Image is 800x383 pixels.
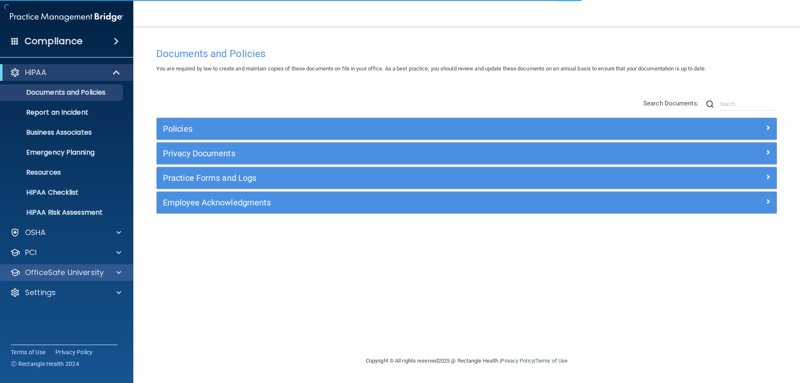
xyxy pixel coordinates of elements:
img: PMB logo [10,9,123,25]
h4: Documents and Policies [156,48,777,59]
div: Copyright © All rights reserved 2025 @ Rectangle Health | | [315,348,619,374]
h5: Practice Forms and Logs [163,173,615,183]
h5: Privacy Documents [163,149,615,158]
p: HIPAA Risk Assessment [5,208,119,217]
p: HIPAA [25,68,46,78]
a: Privacy Policy [501,358,534,364]
a: Employee Acknowledgments [163,196,770,209]
p: OSHA [25,228,46,238]
a: Privacy Documents [163,147,770,160]
a: Terms of Use [535,358,567,364]
h5: Employee Acknowledgments [163,198,615,207]
span: Ⓒ Rectangle Health 2024 [11,360,79,368]
a: Terms of Use [11,348,45,356]
iframe: Drift Widget Chat Controller [656,324,790,357]
h5: Policies [163,124,615,133]
a: Practice Forms and Logs [163,171,770,185]
p: PCI [25,248,37,258]
p: Report an Incident [5,108,119,117]
h4: Compliance [25,35,82,47]
a: OSHA [10,228,121,238]
p: Documents and Policies [5,88,119,97]
p: HIPAA Checklist [5,188,119,197]
input: Search [720,98,777,110]
a: HIPAA [10,68,121,78]
a: Policies [163,122,770,135]
a: PCI [10,248,121,258]
a: Settings [10,288,121,298]
p: Resources [5,168,119,177]
img: ic-search.3b580494.png [706,100,714,108]
span: Search Documents: [643,100,699,107]
p: Settings [25,288,56,298]
a: OfficeSafe University [10,268,121,278]
span: You are required by law to create and maintain copies of these documents on file in your office. ... [156,65,706,72]
p: OfficeSafe University [25,268,104,278]
p: Business Associates [5,128,119,137]
p: Emergency Planning [5,148,119,157]
a: Privacy Policy [55,348,93,356]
